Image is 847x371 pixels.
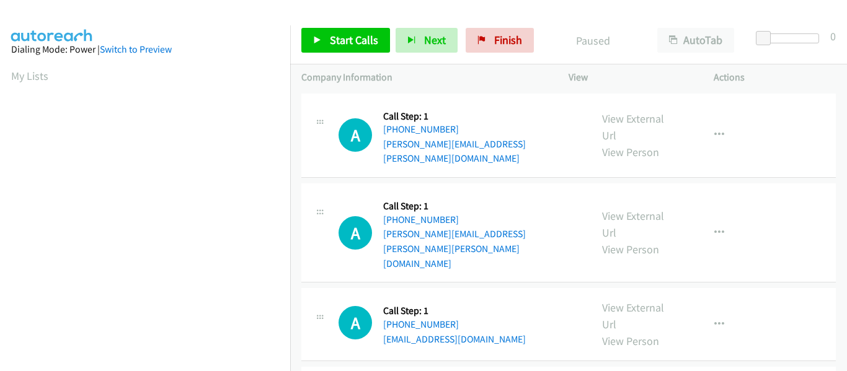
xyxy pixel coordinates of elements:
[830,28,836,45] div: 0
[383,123,459,135] a: [PHONE_NUMBER]
[339,118,372,152] div: The call is yet to be attempted
[602,242,659,256] a: View Person
[383,110,580,123] h5: Call Step: 1
[301,28,390,53] a: Start Calls
[339,306,372,339] h1: A
[383,333,526,345] a: [EMAIL_ADDRESS][DOMAIN_NAME]
[602,300,664,331] a: View External Url
[383,228,526,269] a: [PERSON_NAME][EMAIL_ADDRESS][PERSON_NAME][PERSON_NAME][DOMAIN_NAME]
[602,334,659,348] a: View Person
[602,145,659,159] a: View Person
[714,70,836,85] p: Actions
[100,43,172,55] a: Switch to Preview
[494,33,522,47] span: Finish
[383,200,580,212] h5: Call Step: 1
[339,216,372,250] div: The call is yet to be attempted
[569,70,691,85] p: View
[602,111,664,142] a: View External Url
[383,305,526,317] h5: Call Step: 1
[551,32,635,49] p: Paused
[466,28,534,53] a: Finish
[383,214,459,225] a: [PHONE_NUMBER]
[339,306,372,339] div: The call is yet to be attempted
[383,318,459,330] a: [PHONE_NUMBER]
[301,70,546,85] p: Company Information
[602,209,664,240] a: View External Url
[383,138,526,165] a: [PERSON_NAME][EMAIL_ADDRESS][PERSON_NAME][DOMAIN_NAME]
[339,118,372,152] h1: A
[11,69,48,83] a: My Lists
[424,33,446,47] span: Next
[762,33,819,43] div: Delay between calls (in seconds)
[339,216,372,250] h1: A
[11,42,279,57] div: Dialing Mode: Power |
[396,28,458,53] button: Next
[657,28,734,53] button: AutoTab
[330,33,378,47] span: Start Calls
